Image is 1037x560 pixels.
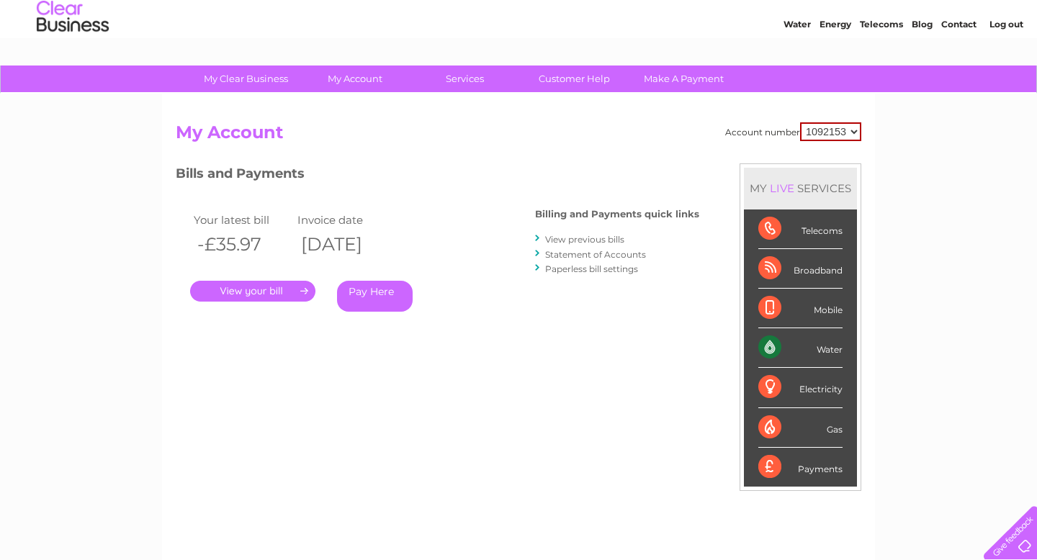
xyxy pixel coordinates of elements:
[820,61,851,72] a: Energy
[187,66,305,92] a: My Clear Business
[545,263,638,274] a: Paperless bill settings
[545,234,624,245] a: View previous bills
[989,61,1023,72] a: Log out
[758,408,843,448] div: Gas
[912,61,933,72] a: Blog
[36,37,109,81] img: logo.png
[624,66,743,92] a: Make A Payment
[767,181,797,195] div: LIVE
[758,328,843,368] div: Water
[190,230,294,259] th: -£35.97
[784,61,811,72] a: Water
[294,230,398,259] th: [DATE]
[405,66,524,92] a: Services
[744,168,857,209] div: MY SERVICES
[758,249,843,289] div: Broadband
[515,66,634,92] a: Customer Help
[176,122,861,150] h2: My Account
[758,368,843,407] div: Electricity
[176,163,699,189] h3: Bills and Payments
[758,448,843,487] div: Payments
[758,209,843,249] div: Telecoms
[190,210,294,230] td: Your latest bill
[296,66,415,92] a: My Account
[337,281,413,312] a: Pay Here
[758,289,843,328] div: Mobile
[190,281,315,302] a: .
[545,249,646,260] a: Statement of Accounts
[860,61,903,72] a: Telecoms
[725,122,861,141] div: Account number
[941,61,977,72] a: Contact
[766,7,865,25] a: 0333 014 3131
[179,8,860,70] div: Clear Business is a trading name of Verastar Limited (registered in [GEOGRAPHIC_DATA] No. 3667643...
[294,210,398,230] td: Invoice date
[535,209,699,220] h4: Billing and Payments quick links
